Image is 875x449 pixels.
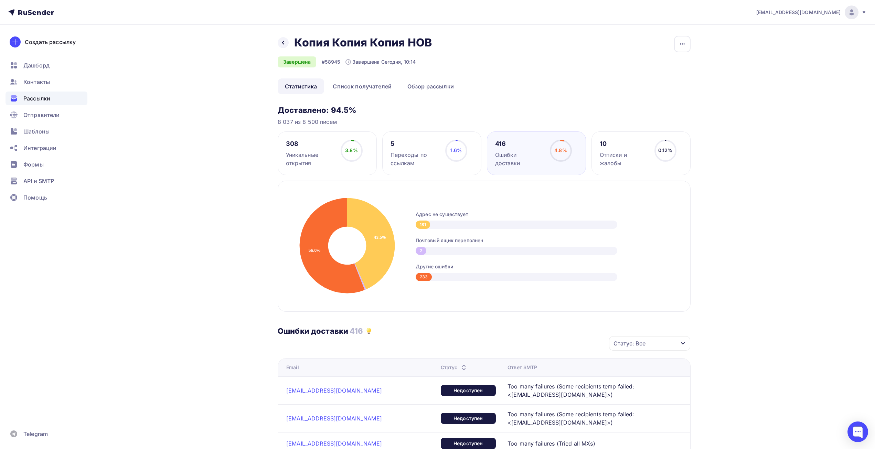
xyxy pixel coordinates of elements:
span: Интеграции [23,144,56,152]
a: Формы [6,158,87,171]
a: [EMAIL_ADDRESS][DOMAIN_NAME] [286,440,382,447]
a: Рассылки [6,92,87,105]
span: Контакты [23,78,50,86]
a: Контакты [6,75,87,89]
div: Недоступен [441,438,496,449]
span: 3.8% [345,147,358,153]
div: Создать рассылку [25,38,76,46]
a: Статистика [278,78,324,94]
div: 308 [286,140,334,148]
a: [EMAIL_ADDRESS][DOMAIN_NAME] [756,6,867,19]
div: 10 [600,140,648,148]
div: #58945 [322,58,340,65]
div: 416 [495,140,544,148]
span: Отправители [23,111,60,119]
span: Telegram [23,430,48,438]
div: Завершена [278,56,316,67]
span: Шаблоны [23,127,50,136]
span: 0.12% [658,147,673,153]
button: Статус: Все [609,336,691,351]
div: 8 037 из 8 500 писем [278,118,691,126]
div: Уникальные открытия [286,151,334,167]
div: Статус: Все [613,339,645,348]
span: Too many failures (Some recipients temp failed: <[EMAIL_ADDRESS][DOMAIN_NAME]>) [508,382,674,399]
span: Формы [23,160,44,169]
div: Ответ SMTP [508,364,537,371]
a: Отправители [6,108,87,122]
div: Email [286,364,299,371]
div: Другие ошибки [416,263,676,270]
div: 5 [391,140,439,148]
a: Обзор рассылки [400,78,461,94]
h3: Ошибки доставки [278,326,348,336]
span: 1.6% [450,147,462,153]
a: Список получателей [326,78,399,94]
div: Недоступен [441,385,496,396]
div: Недоступен [441,413,496,424]
div: Переходы по ссылкам [391,151,439,167]
h3: Доставлено: 94.5% [278,105,691,115]
span: 4.8% [554,147,567,153]
div: Ошибки доставки [495,151,544,167]
span: Дашборд [23,61,50,70]
span: Помощь [23,193,47,202]
div: Почтовый ящик переполнен [416,237,676,244]
a: Дашборд [6,58,87,72]
span: Рассылки [23,94,50,103]
div: Завершена Сегодня, 10:14 [345,58,416,65]
div: 181 [416,221,430,229]
span: Too many failures (Tried all MXs) [508,439,595,448]
h2: Копия Копия Копия НОВ [294,36,432,50]
span: API и SMTP [23,177,54,185]
div: Отписки и жалобы [600,151,648,167]
div: Адрес не существует [416,211,676,218]
h3: 416 [350,326,363,336]
span: Too many failures (Some recipients temp failed: <[EMAIL_ADDRESS][DOMAIN_NAME]>) [508,410,674,427]
div: 233 [416,273,432,281]
div: Статус [441,364,468,371]
a: Шаблоны [6,125,87,138]
div: 2 [416,247,426,255]
a: [EMAIL_ADDRESS][DOMAIN_NAME] [286,387,382,394]
span: [EMAIL_ADDRESS][DOMAIN_NAME] [756,9,841,16]
a: [EMAIL_ADDRESS][DOMAIN_NAME] [286,415,382,422]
